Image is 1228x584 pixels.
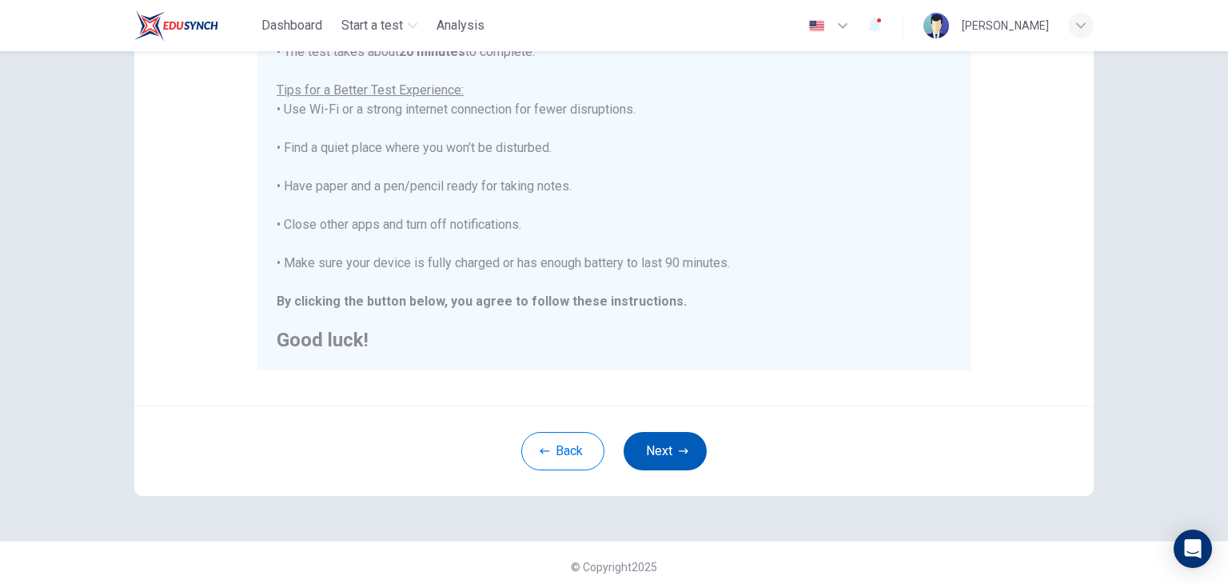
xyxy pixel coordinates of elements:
div: You need a license to access this content [430,11,491,40]
button: Dashboard [255,11,329,40]
button: Back [521,432,604,470]
a: EduSynch logo [134,10,255,42]
span: Dashboard [261,16,322,35]
u: Tips for a Better Test Experience: [277,82,464,98]
span: Analysis [437,16,484,35]
button: Analysis [430,11,491,40]
b: By clicking the button below, you agree to follow these instructions. [277,294,687,309]
button: Next [624,432,707,470]
img: Profile picture [923,13,949,38]
button: Start a test [335,11,424,40]
span: Start a test [341,16,403,35]
span: © Copyright 2025 [571,561,657,574]
div: Open Intercom Messenger [1174,530,1212,568]
img: EduSynch logo [134,10,218,42]
div: [PERSON_NAME] [962,16,1049,35]
b: 20 minutes [399,44,465,59]
img: en [807,20,827,32]
h2: Good luck! [277,330,951,350]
